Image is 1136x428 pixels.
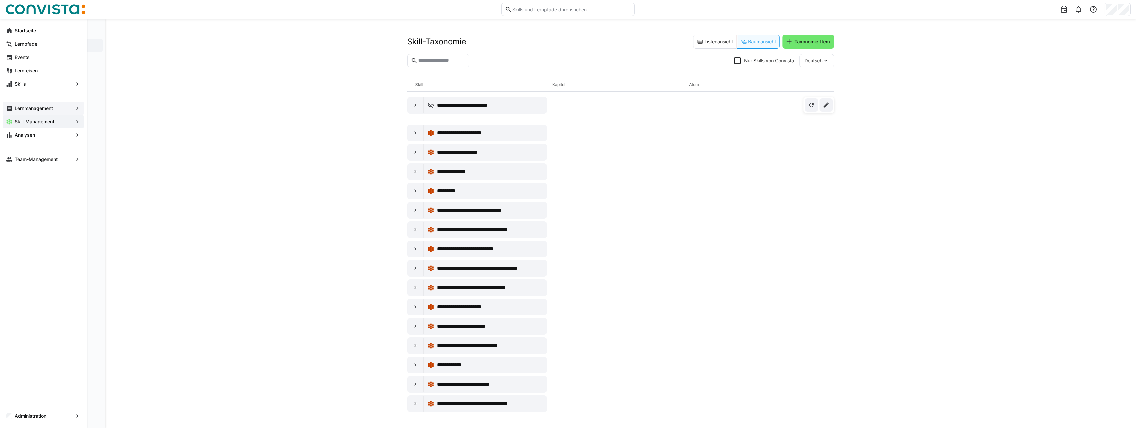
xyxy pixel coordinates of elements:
[737,35,780,49] eds-button-option: Baumansicht
[734,57,794,64] eds-checkbox: Nur Skills von Convista
[793,38,831,45] span: Taxonomie-Item
[415,78,552,91] div: Skill
[804,57,822,64] span: Deutsch
[552,78,689,91] div: Kapitel
[407,37,466,47] h2: Skill-Taxonomie
[693,35,737,49] eds-button-option: Listenansicht
[689,78,826,91] div: Atom
[512,6,631,12] input: Skills und Lernpfade durchsuchen…
[782,35,834,49] button: Taxonomie-Item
